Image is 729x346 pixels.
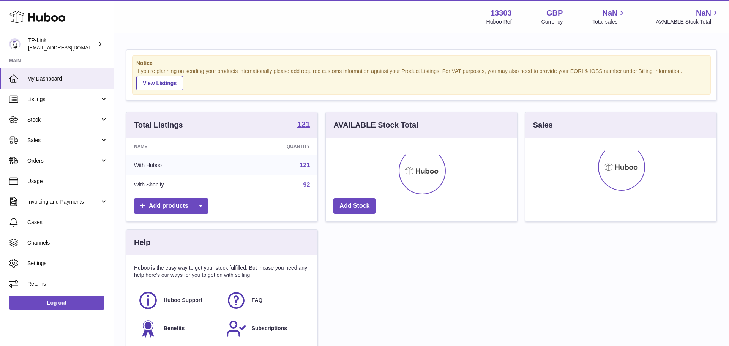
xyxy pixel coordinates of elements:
[333,120,418,130] h3: AVAILABLE Stock Total
[134,120,183,130] h3: Total Listings
[592,18,626,25] span: Total sales
[134,198,208,214] a: Add products
[27,75,108,82] span: My Dashboard
[592,8,626,25] a: NaN Total sales
[126,175,229,195] td: With Shopify
[27,280,108,288] span: Returns
[333,198,376,214] a: Add Stock
[28,37,96,51] div: TP-Link
[136,76,183,90] a: View Listings
[134,237,150,248] h3: Help
[126,138,229,155] th: Name
[138,290,218,311] a: Huboo Support
[164,325,185,332] span: Benefits
[27,239,108,246] span: Channels
[28,44,112,51] span: [EMAIL_ADDRESS][DOMAIN_NAME]
[27,219,108,226] span: Cases
[134,264,310,279] p: Huboo is the easy way to get your stock fulfilled. But incase you need any help here's our ways f...
[491,8,512,18] strong: 13303
[138,318,218,339] a: Benefits
[126,155,229,175] td: With Huboo
[9,38,21,50] img: internalAdmin-13303@internal.huboo.com
[656,18,720,25] span: AVAILABLE Stock Total
[656,8,720,25] a: NaN AVAILABLE Stock Total
[252,297,263,304] span: FAQ
[252,325,287,332] span: Subscriptions
[9,296,104,310] a: Log out
[541,18,563,25] div: Currency
[27,96,100,103] span: Listings
[27,137,100,144] span: Sales
[27,116,100,123] span: Stock
[164,297,202,304] span: Huboo Support
[229,138,317,155] th: Quantity
[602,8,617,18] span: NaN
[136,60,707,67] strong: Notice
[297,120,310,130] a: 121
[27,157,100,164] span: Orders
[533,120,553,130] h3: Sales
[226,290,306,311] a: FAQ
[136,68,707,90] div: If you're planning on sending your products internationally please add required customs informati...
[297,120,310,128] strong: 121
[486,18,512,25] div: Huboo Ref
[300,162,310,168] a: 121
[27,260,108,267] span: Settings
[696,8,711,18] span: NaN
[27,178,108,185] span: Usage
[27,198,100,205] span: Invoicing and Payments
[303,182,310,188] a: 92
[226,318,306,339] a: Subscriptions
[546,8,563,18] strong: GBP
